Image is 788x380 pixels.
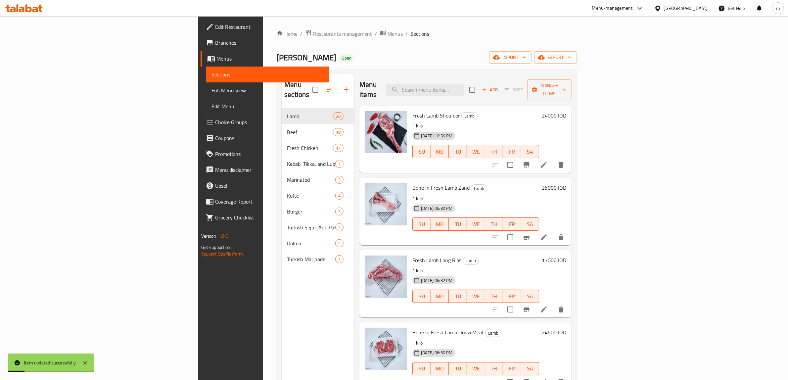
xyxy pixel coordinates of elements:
span: Select to update [503,158,517,172]
span: Fresh Lamb Shoulder [412,111,460,120]
img: Bone In Fresh Lamb Zand [365,183,407,225]
button: WE [467,217,485,231]
div: items [333,128,344,136]
div: Menu-management [592,4,633,12]
button: FR [503,362,521,375]
div: items [333,144,344,152]
p: 1 kilo [412,194,539,203]
span: [DATE] 06:50 PM [418,350,455,356]
div: Lamb [463,257,479,265]
span: MO [434,147,446,157]
a: Promotions [201,146,330,162]
button: FR [503,290,521,303]
div: Beef18 [282,124,354,140]
span: Select section [465,83,479,97]
button: TU [449,290,467,303]
button: SU [412,217,431,231]
div: Turkish Marinade1 [282,251,354,267]
span: Edit Menu [211,102,324,110]
span: Choice Groups [215,118,324,126]
button: import [489,51,532,64]
div: items [335,192,344,200]
button: MO [431,217,449,231]
span: Sort sections [322,82,338,98]
span: WE [470,147,483,157]
a: Sections [206,67,330,82]
span: Beef [287,128,333,136]
span: Kofte [287,192,335,200]
span: Burger [287,208,335,215]
span: FR [506,292,519,301]
div: Open [339,54,354,62]
span: 20 [333,113,343,119]
span: 11 [333,145,343,151]
button: export [534,51,577,64]
span: 2 [336,224,343,231]
span: Marinated [287,176,335,184]
button: SU [412,145,431,158]
button: TU [449,362,467,375]
span: Menus [388,30,403,38]
a: Choice Groups [201,114,330,130]
span: SU [415,364,428,373]
span: Fresh Chicken [287,144,333,152]
button: Add [479,85,500,95]
button: delete [553,157,569,173]
span: Branches [215,39,324,47]
div: Dolma4 [282,235,354,251]
div: [GEOGRAPHIC_DATA] [664,5,708,12]
div: Turkish Marinade [287,255,335,263]
button: TH [485,362,503,375]
span: Dolma [287,239,335,247]
span: TU [451,364,464,373]
span: TH [488,292,501,301]
span: Turkish Sejuk And Pastirma [287,223,335,231]
span: TH [488,219,501,229]
span: [DATE] 06:32 PM [418,277,455,284]
span: Sections [211,71,324,78]
span: Lamb [462,112,477,120]
button: MO [431,290,449,303]
span: Open [339,55,354,61]
span: 1.0.0 [218,232,229,240]
a: Coupons [201,130,330,146]
span: 18 [333,129,343,135]
a: Menus [380,29,403,38]
span: FR [506,364,519,373]
span: FR [506,147,519,157]
span: Select section first [500,85,527,95]
span: Lamb [471,185,487,192]
h6: 25000 IQD [542,183,566,192]
div: items [335,208,344,215]
button: SA [521,362,539,375]
button: TH [485,217,503,231]
div: Lamb [485,329,501,337]
a: Upsell [201,178,330,194]
span: 3 [336,209,343,215]
button: TH [485,290,503,303]
span: SA [524,147,537,157]
span: WE [470,292,483,301]
div: Fresh Chicken11 [282,140,354,156]
span: TU [451,292,464,301]
div: Burger3 [282,204,354,219]
span: Add item [479,85,500,95]
span: Kebab, Tikka, and Luqum [287,160,335,168]
span: Upsell [215,182,324,190]
span: Full Menu View [211,86,324,94]
p: 1 kilo [412,339,539,347]
span: m [776,5,780,12]
img: Fresh Lamb Long Ribs [365,256,407,298]
span: 7 [336,161,343,167]
span: 1 [336,256,343,262]
a: Edit menu item [540,306,548,313]
div: Kofte4 [282,188,354,204]
span: [DATE] 10:30 PM [418,133,455,139]
span: Get support on: [201,243,232,252]
span: Bone In Fresh Lamb Qouzi Meat [412,327,484,337]
span: TU [451,219,464,229]
div: Lamb20 [282,108,354,124]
